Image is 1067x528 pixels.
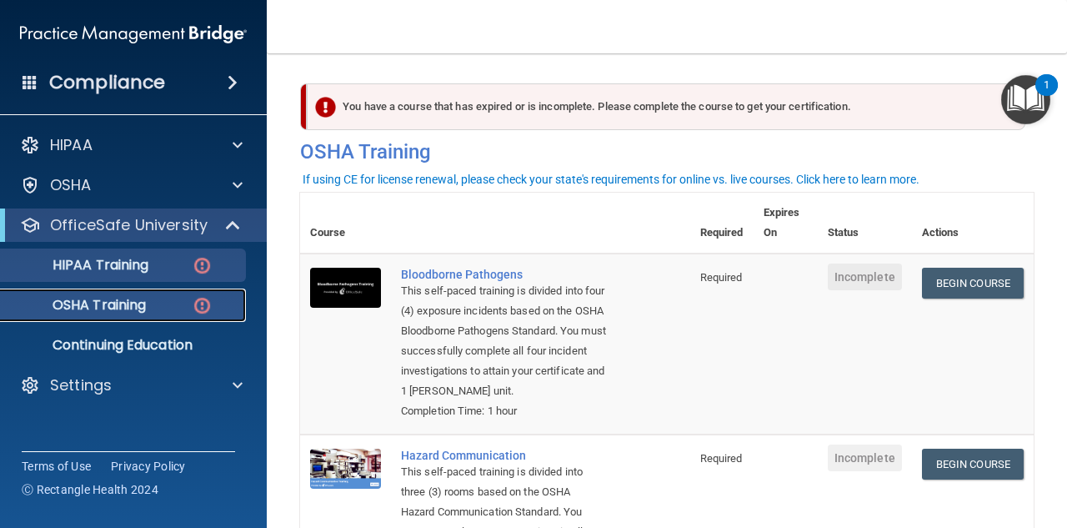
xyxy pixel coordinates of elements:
[20,18,247,51] img: PMB logo
[307,83,1025,130] div: You have a course that has expired or is incomplete. Please complete the course to get your certi...
[779,410,1047,476] iframe: Drift Widget Chat Controller
[22,458,91,475] a: Terms of Use
[300,193,391,254] th: Course
[1001,75,1050,124] button: Open Resource Center, 1 new notification
[11,257,148,274] p: HIPAA Training
[818,193,912,254] th: Status
[754,193,818,254] th: Expires On
[401,268,607,281] a: Bloodborne Pathogens
[912,193,1034,254] th: Actions
[20,135,243,155] a: HIPAA
[22,481,158,498] span: Ⓒ Rectangle Health 2024
[192,295,213,316] img: danger-circle.6113f641.png
[49,71,165,94] h4: Compliance
[20,375,243,395] a: Settings
[11,297,146,314] p: OSHA Training
[192,255,213,276] img: danger-circle.6113f641.png
[50,135,93,155] p: HIPAA
[401,281,607,401] div: This self-paced training is divided into four (4) exposure incidents based on the OSHA Bloodborne...
[401,449,607,462] a: Hazard Communication
[690,193,754,254] th: Required
[300,171,922,188] button: If using CE for license renewal, please check your state's requirements for online vs. live cours...
[1044,85,1049,107] div: 1
[315,97,336,118] img: exclamation-circle-solid-danger.72ef9ffc.png
[50,175,92,195] p: OSHA
[20,215,242,235] a: OfficeSafe University
[922,268,1024,299] a: Begin Course
[700,271,743,284] span: Required
[50,375,112,395] p: Settings
[828,264,902,290] span: Incomplete
[700,452,743,465] span: Required
[111,458,186,475] a: Privacy Policy
[401,401,607,421] div: Completion Time: 1 hour
[50,215,208,235] p: OfficeSafe University
[303,173,919,185] div: If using CE for license renewal, please check your state's requirements for online vs. live cours...
[11,337,238,354] p: Continuing Education
[20,175,243,195] a: OSHA
[300,140,1034,163] h4: OSHA Training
